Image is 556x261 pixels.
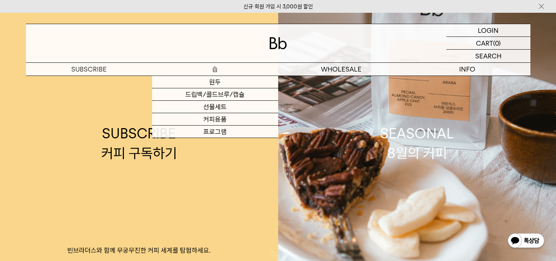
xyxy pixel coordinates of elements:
[404,63,530,76] p: INFO
[26,63,152,76] a: SUBSCRIBE
[380,124,454,162] div: SEASONAL 8월의 커피
[152,113,278,126] a: 커피용품
[243,3,313,10] a: 신규 회원 가입 시 3,000원 할인
[446,37,530,50] a: CART (0)
[278,63,404,76] p: WHOLESALE
[475,50,502,62] p: SEARCH
[152,63,278,76] a: 숍
[101,124,177,162] div: SUBSCRIBE 커피 구독하기
[493,37,501,49] p: (0)
[152,88,278,101] a: 드립백/콜드브루/캡슐
[476,37,493,49] p: CART
[152,76,278,88] a: 원두
[478,24,499,37] p: LOGIN
[446,24,530,37] a: LOGIN
[152,101,278,113] a: 선물세트
[152,126,278,138] a: 프로그램
[269,37,287,49] img: 로고
[507,233,545,250] img: 카카오톡 채널 1:1 채팅 버튼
